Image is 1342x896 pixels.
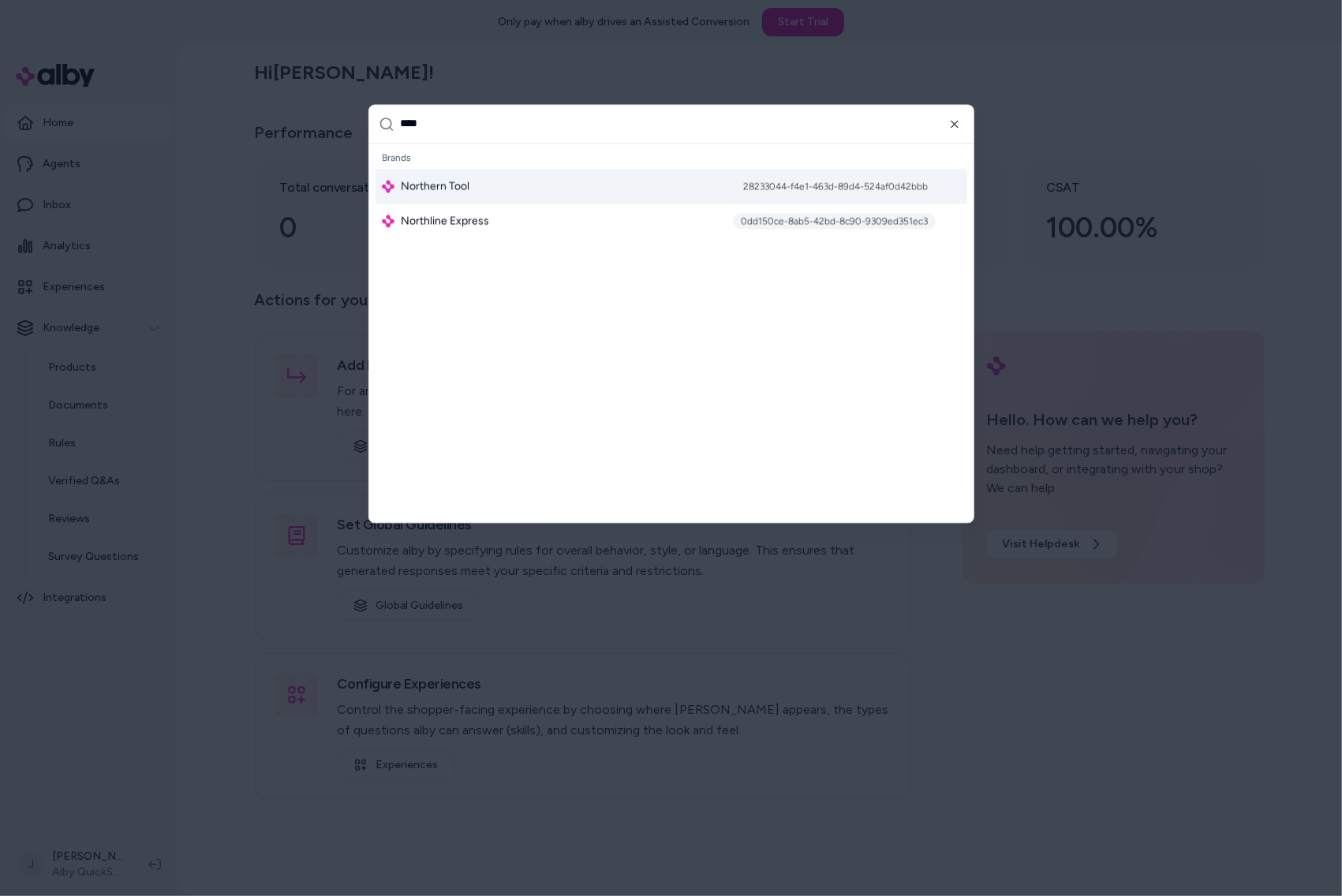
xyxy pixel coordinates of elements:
[401,178,469,194] span: Northern Tool
[733,213,936,229] div: 0dd150ce-8ab5-42bd-8c90-9309ed351ec3
[382,180,394,192] img: alby Logo
[382,215,394,227] img: alby Logo
[735,178,936,194] div: 28233044-f4e1-463d-89d4-524af0d42bbb
[376,147,967,169] div: Brands
[401,213,489,229] span: Northline Express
